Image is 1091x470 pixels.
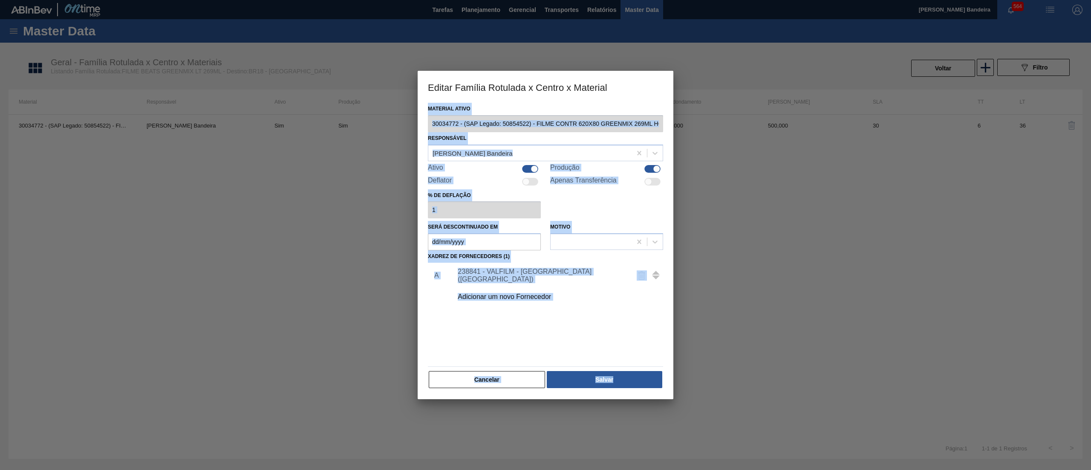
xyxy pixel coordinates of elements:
label: Produção [550,164,580,174]
label: Material ativo [428,103,663,115]
label: Ativo [428,164,443,174]
label: % de deflação [428,189,541,202]
label: Será descontinuado em [428,224,498,230]
label: Motivo [550,224,570,230]
div: Adicionar um novo Fornecedor [458,293,625,301]
button: Cancelar [429,371,545,388]
label: Responsável [428,135,467,141]
label: Xadrez de Fornecedores (1) [428,253,510,259]
label: Deflator [428,177,452,187]
button: delete-icon [632,265,652,286]
button: Salvar [547,371,662,388]
div: 238841 - VALFILM - [GEOGRAPHIC_DATA] ([GEOGRAPHIC_DATA]) [458,268,625,283]
li: A [428,265,441,286]
div: [PERSON_NAME] Bandeira [433,149,513,157]
label: Apenas Transferência [550,177,617,187]
input: dd/mm/yyyy [428,233,541,250]
h3: Editar Família Rotulada x Centro x Material [418,71,673,103]
img: delete-icon [637,270,647,281]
